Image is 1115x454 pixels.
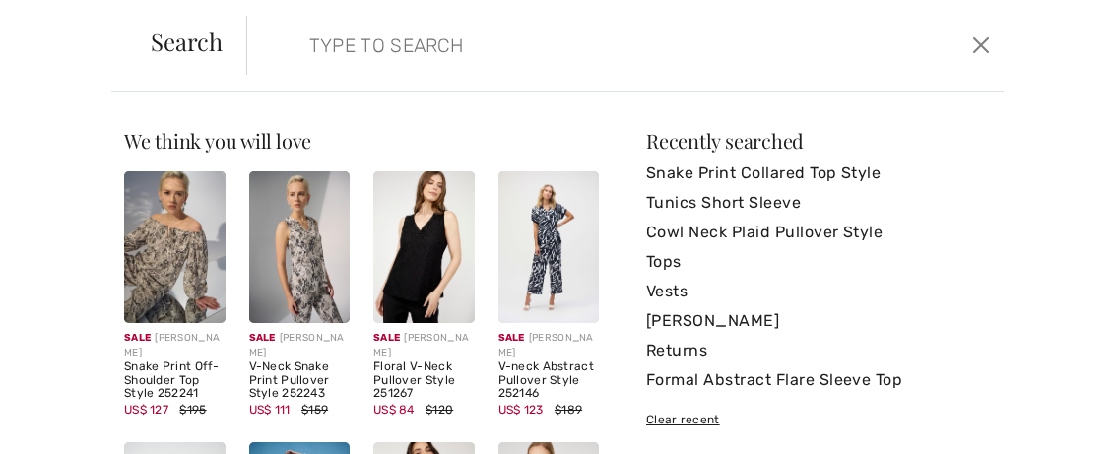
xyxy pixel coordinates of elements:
img: Snake Print Off-Shoulder Top Style 252241. Beige/multi [124,171,226,323]
span: US$ 84 [373,403,415,417]
img: V-neck Abstract Pullover Style 252146. Vanilla/Midnight Blue [498,171,600,323]
a: [PERSON_NAME] [646,306,991,336]
span: $159 [301,403,328,417]
div: Recently searched [646,131,991,151]
span: US$ 111 [249,403,291,417]
a: Returns [646,336,991,365]
span: Sale [373,332,400,344]
input: TYPE TO SEARCH [295,16,799,75]
a: Formal Abstract Flare Sleeve Top [646,365,991,395]
div: [PERSON_NAME] [498,331,600,360]
div: Clear recent [646,411,991,428]
img: V-Neck Snake Print Pullover Style 252243. Beige/multi [249,171,351,323]
div: Snake Print Off-Shoulder Top Style 252241 [124,360,226,401]
img: Floral V-Neck Pullover Style 251267. Black [373,171,475,323]
div: V-Neck Snake Print Pullover Style 252243 [249,360,351,401]
span: Search [151,30,223,53]
span: Chat [43,14,84,32]
span: $195 [179,403,206,417]
span: US$ 123 [498,403,544,417]
span: We think you will love [124,127,311,154]
a: Vests [646,277,991,306]
div: [PERSON_NAME] [373,331,475,360]
span: Sale [124,332,151,344]
div: Floral V-Neck Pullover Style 251267 [373,360,475,401]
div: [PERSON_NAME] [124,331,226,360]
a: Cowl Neck Plaid Pullover Style [646,218,991,247]
a: Tops [646,247,991,277]
span: $189 [555,403,582,417]
span: US$ 127 [124,403,168,417]
span: Sale [498,332,525,344]
span: Sale [249,332,276,344]
div: [PERSON_NAME] [249,331,351,360]
span: $120 [426,403,453,417]
a: Snake Print Collared Top Style [646,159,991,188]
div: V-neck Abstract Pullover Style 252146 [498,360,600,401]
button: Close [967,30,996,61]
a: Tunics Short Sleeve [646,188,991,218]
